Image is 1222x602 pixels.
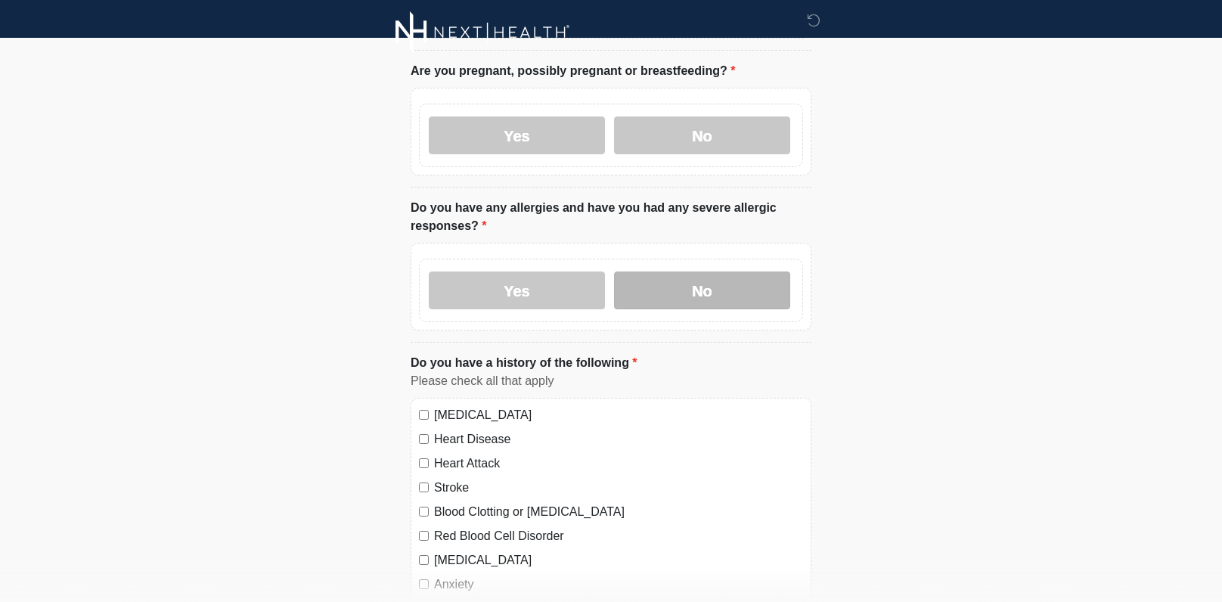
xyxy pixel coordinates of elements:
[434,455,803,473] label: Heart Attack
[419,434,429,444] input: Heart Disease
[434,527,803,545] label: Red Blood Cell Disorder
[419,555,429,565] input: [MEDICAL_DATA]
[614,272,790,309] label: No
[434,576,803,594] label: Anxiety
[411,199,811,235] label: Do you have any allergies and have you had any severe allergic responses?
[411,372,811,390] div: Please check all that apply
[411,62,735,80] label: Are you pregnant, possibly pregnant or breastfeeding?
[434,503,803,521] label: Blood Clotting or [MEDICAL_DATA]
[395,11,570,53] img: Next-Health Logo
[411,354,637,372] label: Do you have a history of the following
[419,507,429,517] input: Blood Clotting or [MEDICAL_DATA]
[429,116,605,154] label: Yes
[419,531,429,541] input: Red Blood Cell Disorder
[419,410,429,420] input: [MEDICAL_DATA]
[434,406,803,424] label: [MEDICAL_DATA]
[419,579,429,589] input: Anxiety
[434,430,803,448] label: Heart Disease
[429,272,605,309] label: Yes
[419,483,429,492] input: Stroke
[419,458,429,468] input: Heart Attack
[434,479,803,497] label: Stroke
[614,116,790,154] label: No
[434,551,803,569] label: [MEDICAL_DATA]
